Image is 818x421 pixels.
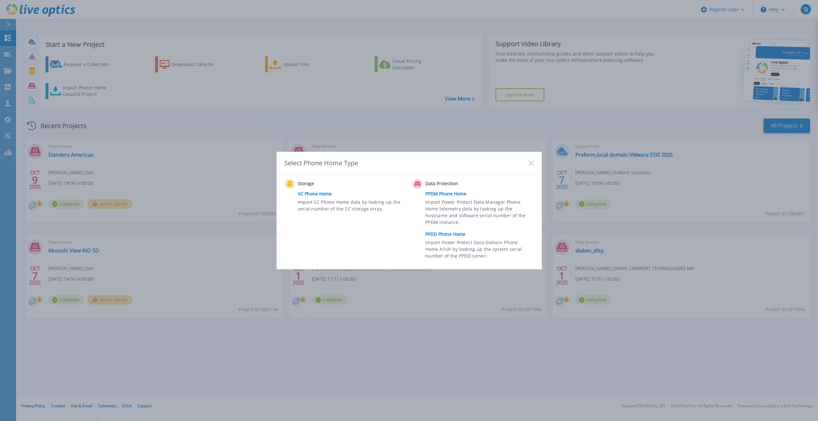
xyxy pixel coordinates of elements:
span: Import Power Protect Data Manager Phone Home telemetry data by looking up the hostname and softwa... [425,199,532,228]
a: SC Phone Home [298,189,409,199]
span: Import SC Phone Home data by looking up the serial number of the SC storage array. [298,199,405,213]
span: Import Power Protect Data Domain Phone Home ASUP by looking up the system serial number of the PP... [425,239,532,261]
a: PPDM Phone Home [425,189,537,199]
span: Storage [298,180,362,188]
div: Select Phone Home Type [284,159,359,167]
span: Data Protection [425,180,489,188]
a: PPDD Phone Home [425,229,537,239]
